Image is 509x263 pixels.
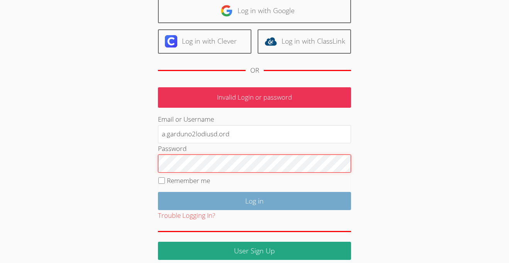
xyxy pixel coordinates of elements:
label: Email or Username [158,115,214,124]
input: Log in [158,192,351,210]
img: clever-logo-6eab21bc6e7a338710f1a6ff85c0baf02591cd810cc4098c63d3a4b26e2feb20.svg [165,35,177,48]
a: User Sign Up [158,242,351,260]
img: classlink-logo-d6bb404cc1216ec64c9a2012d9dc4662098be43eaf13dc465df04b49fa7ab582.svg [265,35,277,48]
label: Remember me [167,176,210,185]
button: Trouble Logging In? [158,210,215,221]
label: Password [158,144,187,153]
a: Log in with Clever [158,29,251,54]
div: OR [250,65,259,76]
a: Log in with ClassLink [258,29,351,54]
img: google-logo-50288ca7cdecda66e5e0955fdab243c47b7ad437acaf1139b6f446037453330a.svg [221,5,233,17]
p: Invalid Login or password [158,87,351,108]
